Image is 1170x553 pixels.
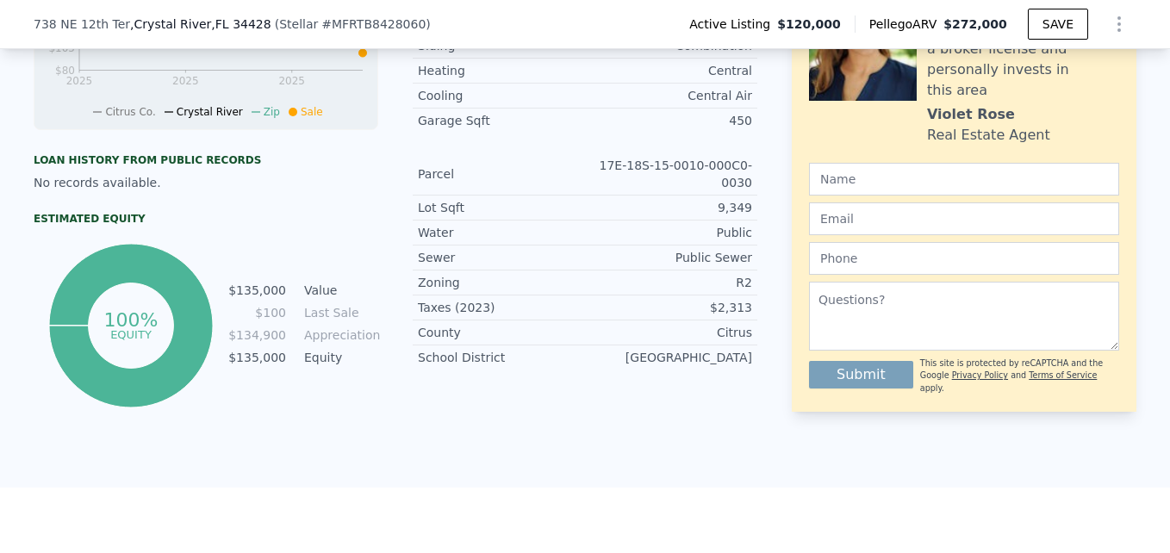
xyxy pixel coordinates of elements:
[34,153,378,167] div: Loan history from public records
[418,62,585,79] div: Heating
[418,224,585,241] div: Water
[418,87,585,104] div: Cooling
[927,104,1015,125] div: Violet Rose
[1028,9,1088,40] button: SAVE
[301,326,378,345] td: Appreciation
[301,281,378,300] td: Value
[177,106,243,118] span: Crystal River
[275,16,431,33] div: ( )
[66,75,93,87] tspan: 2025
[279,17,318,31] span: Stellar
[321,17,426,31] span: # MFRTB8428060
[301,303,378,322] td: Last Sale
[418,199,585,216] div: Lot Sqft
[927,18,1119,101] div: [PERSON_NAME] holds a broker license and personally invests in this area
[585,299,752,316] div: $2,313
[920,357,1119,395] div: This site is protected by reCAPTCHA and the Google and apply.
[301,348,378,367] td: Equity
[777,16,841,33] span: $120,000
[55,65,75,77] tspan: $80
[418,249,585,266] div: Sewer
[927,125,1050,146] div: Real Estate Agent
[809,202,1119,235] input: Email
[103,309,158,331] tspan: 100%
[869,16,944,33] span: Pellego ARV
[585,224,752,241] div: Public
[227,348,287,367] td: $135,000
[585,324,752,341] div: Citrus
[809,361,913,388] button: Submit
[418,349,585,366] div: School District
[952,370,1008,380] a: Privacy Policy
[34,174,378,191] div: No records available.
[585,249,752,266] div: Public Sewer
[943,17,1007,31] span: $272,000
[227,326,287,345] td: $134,900
[585,112,752,129] div: 450
[48,42,75,54] tspan: $105
[172,75,199,87] tspan: 2025
[278,75,305,87] tspan: 2025
[301,106,323,118] span: Sale
[227,303,287,322] td: $100
[130,16,271,33] span: , Crystal River
[585,199,752,216] div: 9,349
[585,157,752,191] div: 17E-18S-15-0010-000C0-0030
[34,212,378,226] div: Estimated Equity
[1102,7,1136,41] button: Show Options
[809,163,1119,196] input: Name
[110,327,152,340] tspan: equity
[418,165,585,183] div: Parcel
[264,106,280,118] span: Zip
[1029,370,1097,380] a: Terms of Service
[418,112,585,129] div: Garage Sqft
[227,281,287,300] td: $135,000
[105,106,155,118] span: Citrus Co.
[418,299,585,316] div: Taxes (2023)
[34,16,130,33] span: 738 NE 12th Ter
[585,62,752,79] div: Central
[418,324,585,341] div: County
[585,87,752,104] div: Central Air
[809,242,1119,275] input: Phone
[418,274,585,291] div: Zoning
[585,349,752,366] div: [GEOGRAPHIC_DATA]
[689,16,777,33] span: Active Listing
[211,17,271,31] span: , FL 34428
[585,274,752,291] div: R2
